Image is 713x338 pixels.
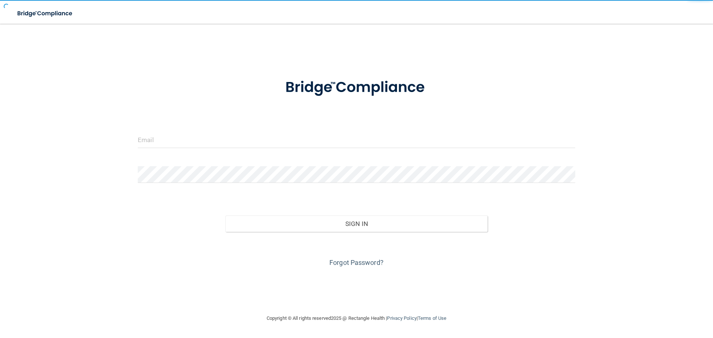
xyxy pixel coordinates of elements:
button: Sign In [225,216,488,232]
div: Copyright © All rights reserved 2025 @ Rectangle Health | | [221,306,492,330]
img: bridge_compliance_login_screen.278c3ca4.svg [11,6,79,21]
img: bridge_compliance_login_screen.278c3ca4.svg [270,68,443,107]
a: Privacy Policy [387,315,416,321]
input: Email [138,131,575,148]
a: Forgot Password? [329,259,384,266]
a: Terms of Use [418,315,446,321]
